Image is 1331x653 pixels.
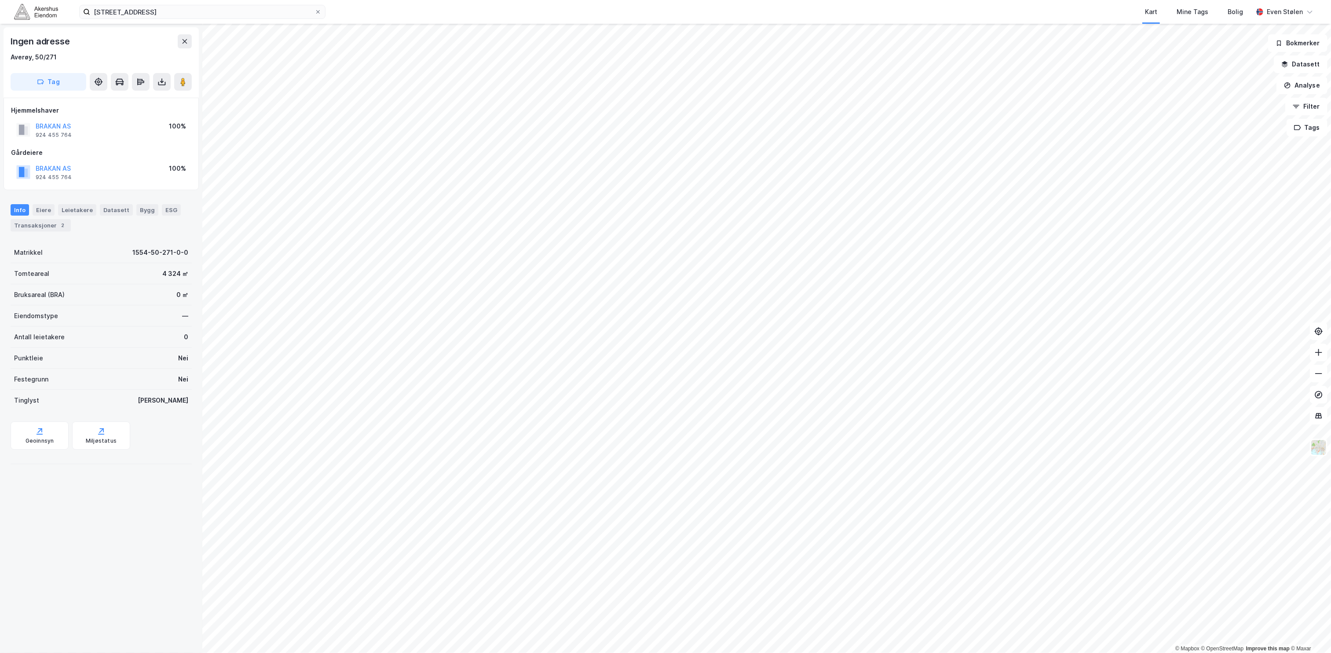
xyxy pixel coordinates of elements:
[14,268,49,279] div: Tomteareal
[184,332,188,342] div: 0
[36,174,72,181] div: 924 455 764
[11,34,71,48] div: Ingen adresse
[86,437,117,444] div: Miljøstatus
[169,121,186,132] div: 100%
[1274,55,1327,73] button: Datasett
[1267,7,1303,17] div: Even Stølen
[14,4,58,19] img: akershus-eiendom-logo.9091f326c980b4bce74ccdd9f866810c.svg
[1268,34,1327,52] button: Bokmerker
[169,163,186,174] div: 100%
[178,374,188,385] div: Nei
[26,437,54,444] div: Geoinnsyn
[138,395,188,406] div: [PERSON_NAME]
[176,290,188,300] div: 0 ㎡
[14,332,65,342] div: Antall leietakere
[11,204,29,216] div: Info
[1310,439,1327,456] img: Z
[1285,98,1327,115] button: Filter
[1276,77,1327,94] button: Analyse
[14,247,43,258] div: Matrikkel
[1177,7,1208,17] div: Mine Tags
[11,105,191,116] div: Hjemmelshaver
[1287,119,1327,136] button: Tags
[1175,646,1199,652] a: Mapbox
[162,204,181,216] div: ESG
[132,247,188,258] div: 1554-50-271-0-0
[178,353,188,363] div: Nei
[1287,611,1331,653] iframe: Chat Widget
[14,395,39,406] div: Tinglyst
[58,204,96,216] div: Leietakere
[1145,7,1157,17] div: Kart
[11,52,57,62] div: Averøy, 50/271
[14,290,65,300] div: Bruksareal (BRA)
[14,311,58,321] div: Eiendomstype
[11,147,191,158] div: Gårdeiere
[36,132,72,139] div: 924 455 764
[14,374,48,385] div: Festegrunn
[11,73,86,91] button: Tag
[1246,646,1290,652] a: Improve this map
[162,268,188,279] div: 4 324 ㎡
[1287,611,1331,653] div: Kontrollprogram for chat
[1228,7,1243,17] div: Bolig
[59,221,67,230] div: 2
[11,219,71,231] div: Transaksjoner
[33,204,55,216] div: Eiere
[90,5,314,18] input: Søk på adresse, matrikkel, gårdeiere, leietakere eller personer
[136,204,158,216] div: Bygg
[14,353,43,363] div: Punktleie
[1201,646,1244,652] a: OpenStreetMap
[100,204,133,216] div: Datasett
[182,311,188,321] div: —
